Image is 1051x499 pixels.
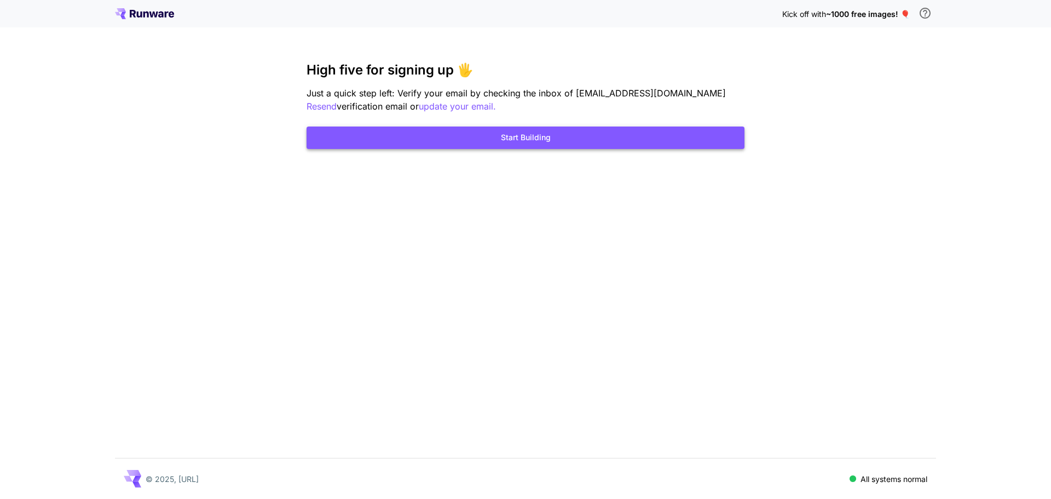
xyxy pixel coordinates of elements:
button: Start Building [307,127,744,149]
span: Kick off with [782,9,826,19]
button: update your email. [419,100,496,113]
button: Resend [307,100,337,113]
p: All systems normal [861,473,927,485]
h3: High five for signing up 🖐️ [307,62,744,78]
p: © 2025, [URL] [146,473,199,485]
button: In order to qualify for free credit, you need to sign up with a business email address and click ... [914,2,936,24]
span: verification email or [337,101,419,112]
span: Just a quick step left: Verify your email by checking the inbox of [EMAIL_ADDRESS][DOMAIN_NAME] [307,88,726,99]
span: ~1000 free images! 🎈 [826,9,910,19]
